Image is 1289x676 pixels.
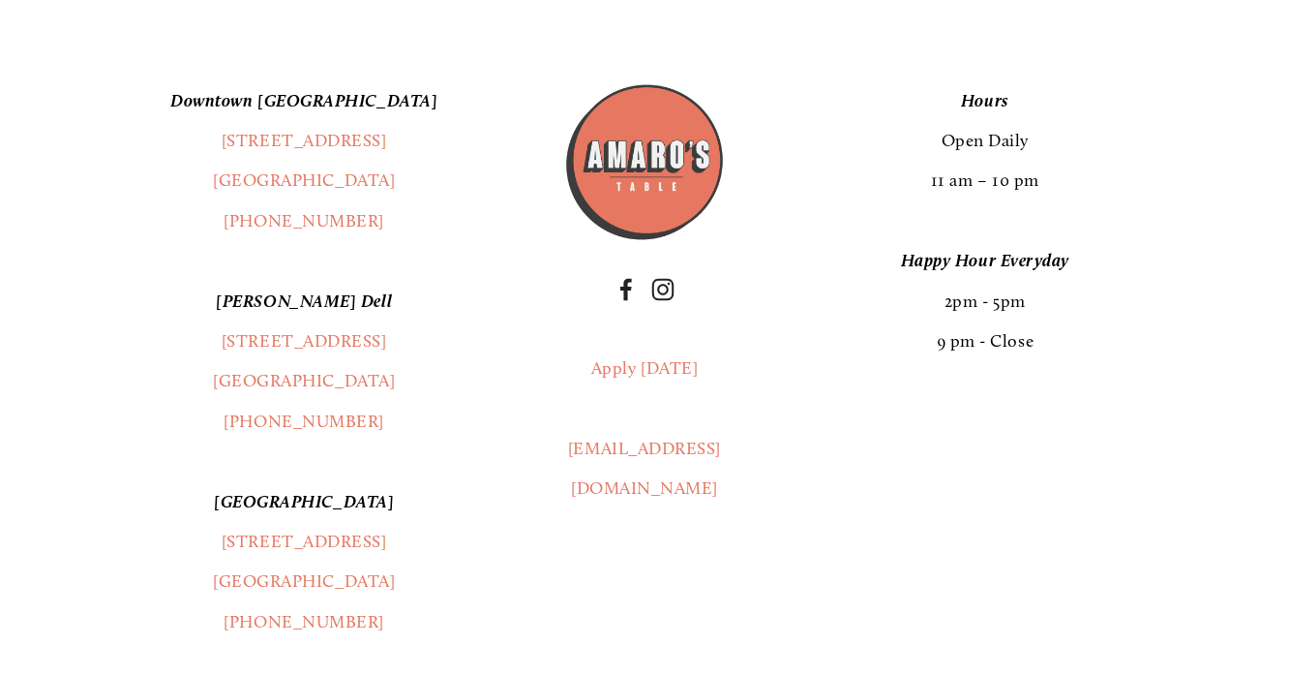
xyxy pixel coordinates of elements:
a: [GEOGRAPHIC_DATA] [213,370,395,391]
a: Facebook [615,278,638,301]
a: [EMAIL_ADDRESS][DOMAIN_NAME] [568,438,721,499]
a: [GEOGRAPHIC_DATA] [213,169,395,191]
p: 2pm - 5pm 9 pm - Close [759,241,1213,361]
a: [PHONE_NUMBER] [224,210,384,231]
a: [PHONE_NUMBER] [224,411,384,432]
a: [STREET_ADDRESS] [222,130,387,151]
a: [STREET_ADDRESS] [222,330,387,352]
img: Amaros_Logo.png [563,81,725,243]
a: Apply [DATE] [591,357,698,379]
p: Open Daily 11 am – 10 pm [759,81,1213,201]
a: Instagram [651,278,674,301]
em: [GEOGRAPHIC_DATA] [214,491,394,512]
em: [PERSON_NAME] Dell [216,291,392,312]
em: Happy Hour Everyday [901,250,1069,271]
a: [STREET_ADDRESS][GEOGRAPHIC_DATA] [213,531,395,592]
a: [PHONE_NUMBER] [224,611,384,632]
